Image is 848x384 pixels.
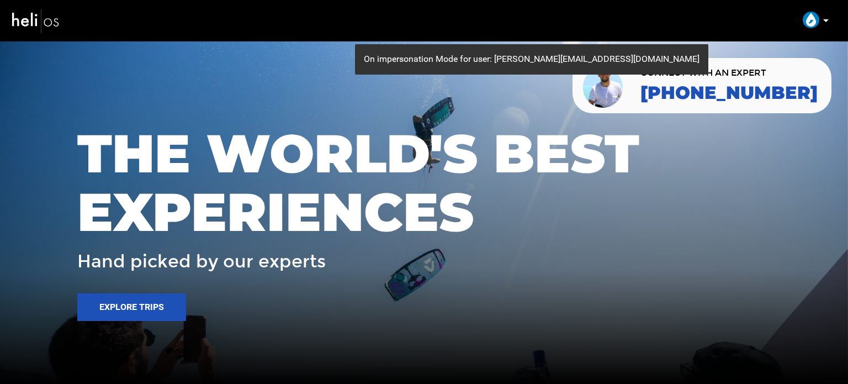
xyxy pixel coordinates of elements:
img: heli-logo [11,6,61,35]
img: contact our team [581,62,627,109]
button: Explore Trips [77,293,186,321]
img: img_6be860cb20e9dfb6cb6a2a4a03613921.jpeg [803,12,819,28]
div: On impersonation Mode for user: [PERSON_NAME][EMAIL_ADDRESS][DOMAIN_NAME] [355,44,708,75]
a: [PHONE_NUMBER] [640,83,818,103]
span: THE WORLD'S BEST EXPERIENCES [77,124,771,241]
span: CONNECT WITH AN EXPERT [640,69,818,77]
span: Hand picked by our experts [77,252,326,271]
